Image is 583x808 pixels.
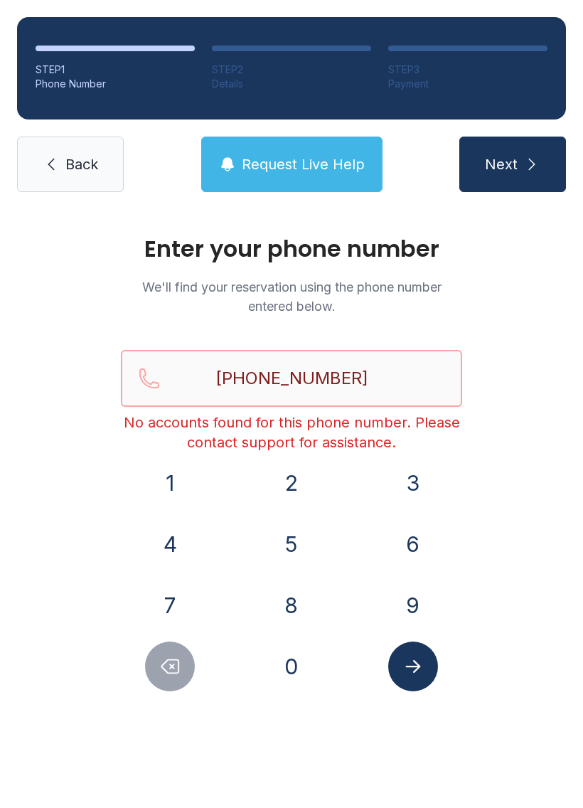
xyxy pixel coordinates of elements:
div: Phone Number [36,77,195,91]
p: We'll find your reservation using the phone number entered below. [121,277,462,316]
button: 9 [388,580,438,630]
button: Submit lookup form [388,642,438,691]
button: 7 [145,580,195,630]
button: 4 [145,519,195,569]
div: Details [212,77,371,91]
div: STEP 1 [36,63,195,77]
h1: Enter your phone number [121,238,462,260]
button: Delete number [145,642,195,691]
div: STEP 3 [388,63,547,77]
button: 1 [145,458,195,508]
span: Next [485,154,518,174]
div: Payment [388,77,547,91]
button: 3 [388,458,438,508]
button: 0 [267,642,316,691]
button: 5 [267,519,316,569]
span: Request Live Help [242,154,365,174]
input: Reservation phone number [121,350,462,407]
div: No accounts found for this phone number. Please contact support for assistance. [121,413,462,452]
button: 2 [267,458,316,508]
button: 8 [267,580,316,630]
div: STEP 2 [212,63,371,77]
span: Back [65,154,98,174]
button: 6 [388,519,438,569]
